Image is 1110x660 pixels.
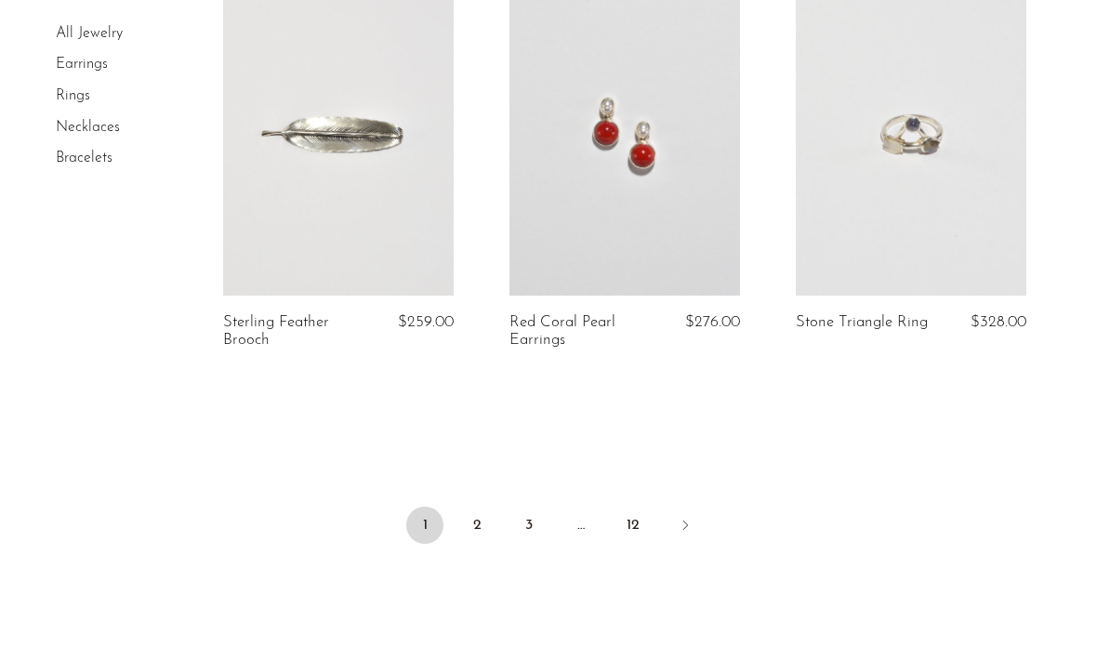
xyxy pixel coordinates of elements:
[796,314,928,331] a: Stone Triangle Ring
[406,507,443,544] span: 1
[510,507,548,544] a: 3
[667,507,704,548] a: Next
[56,120,120,135] a: Necklaces
[458,507,496,544] a: 2
[56,151,112,165] a: Bracelets
[509,314,660,349] a: Red Coral Pearl Earrings
[56,26,123,41] a: All Jewelry
[614,507,652,544] a: 12
[56,88,90,103] a: Rings
[971,314,1026,330] span: $328.00
[56,58,108,73] a: Earrings
[398,314,454,330] span: $259.00
[223,314,374,349] a: Sterling Feather Brooch
[562,507,600,544] span: …
[685,314,740,330] span: $276.00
